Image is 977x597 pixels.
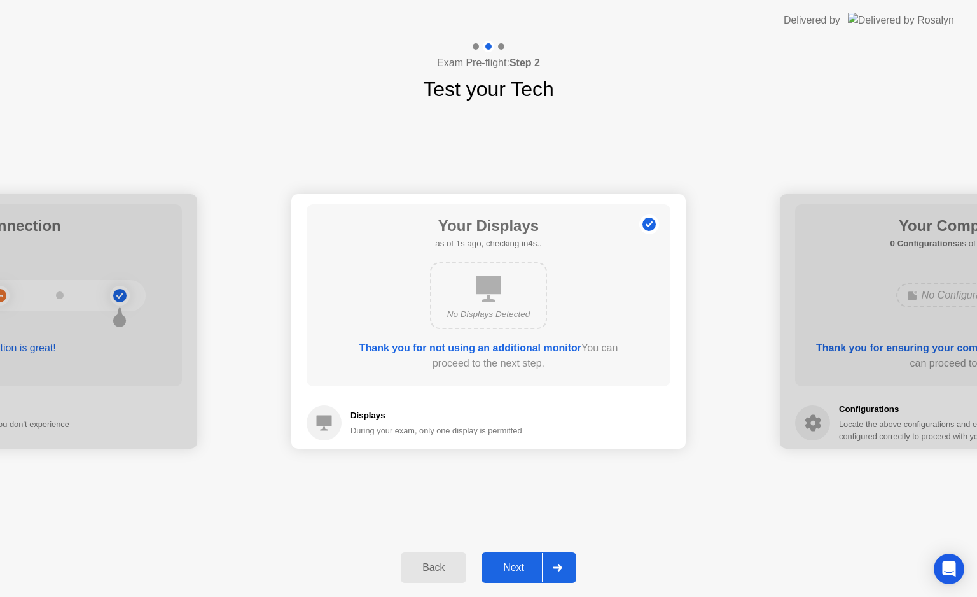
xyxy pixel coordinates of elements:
[350,409,522,422] h5: Displays
[934,554,964,584] div: Open Intercom Messenger
[848,13,954,27] img: Delivered by Rosalyn
[350,425,522,437] div: During your exam, only one display is permitted
[784,13,840,28] div: Delivered by
[343,341,634,371] div: You can proceed to the next step.
[401,552,466,583] button: Back
[441,308,536,321] div: No Displays Detected
[423,74,554,104] h1: Test your Tech
[485,562,542,573] div: Next
[437,55,540,71] h4: Exam Pre-flight:
[435,237,541,250] h5: as of 1s ago, checking in4s..
[435,214,541,237] h1: Your Displays
[405,562,462,573] div: Back
[509,57,540,68] b: Step 2
[482,552,576,583] button: Next
[359,342,581,353] b: Thank you for not using an additional monitor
